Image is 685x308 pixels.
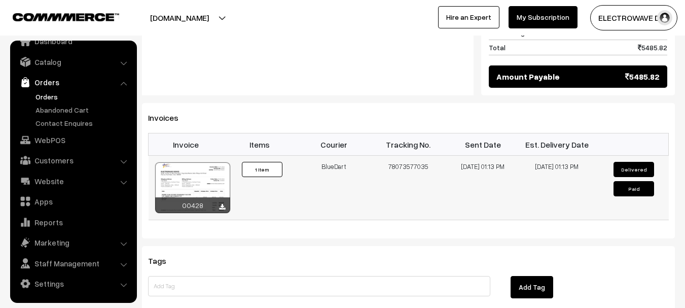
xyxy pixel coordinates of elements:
a: WebPOS [13,131,133,149]
td: BlueDart [297,156,372,220]
a: Website [13,172,133,190]
span: Invoices [148,113,191,123]
td: 78073577035 [371,156,446,220]
button: ELECTROWAVE DE… [590,5,677,30]
img: COMMMERCE [13,13,119,21]
a: Catalog [13,53,133,71]
span: 5485.82 [625,71,660,83]
th: Est. Delivery Date [520,133,594,156]
td: [DATE] 01:13 PM [446,156,520,220]
a: Settings [13,275,133,293]
button: 1 Item [242,162,282,177]
a: Contact Enquires [33,118,133,128]
a: Customers [13,151,133,169]
a: COMMMERCE [13,10,101,22]
a: Abandoned Cart [33,105,133,115]
th: Courier [297,133,372,156]
button: Add Tag [511,276,553,298]
a: Orders [33,91,133,102]
a: Staff Management [13,254,133,272]
span: Total [489,42,506,53]
span: 5485.82 [638,42,667,53]
input: Add Tag [148,276,490,296]
a: Dashboard [13,32,133,50]
th: Sent Date [446,133,520,156]
a: Orders [13,73,133,91]
a: Hire an Expert [438,6,499,28]
button: Delivered [614,162,654,177]
th: Invoice [149,133,223,156]
button: [DOMAIN_NAME] [115,5,244,30]
a: Marketing [13,233,133,252]
a: Reports [13,213,133,231]
th: Items [223,133,297,156]
a: Apps [13,192,133,211]
th: Tracking No. [371,133,446,156]
a: My Subscription [509,6,578,28]
td: [DATE] 01:13 PM [520,156,594,220]
span: Amount Payable [496,71,560,83]
span: Tags [148,256,178,266]
button: Paid [614,181,654,196]
div: 00428 [155,197,230,213]
img: user [657,10,672,25]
